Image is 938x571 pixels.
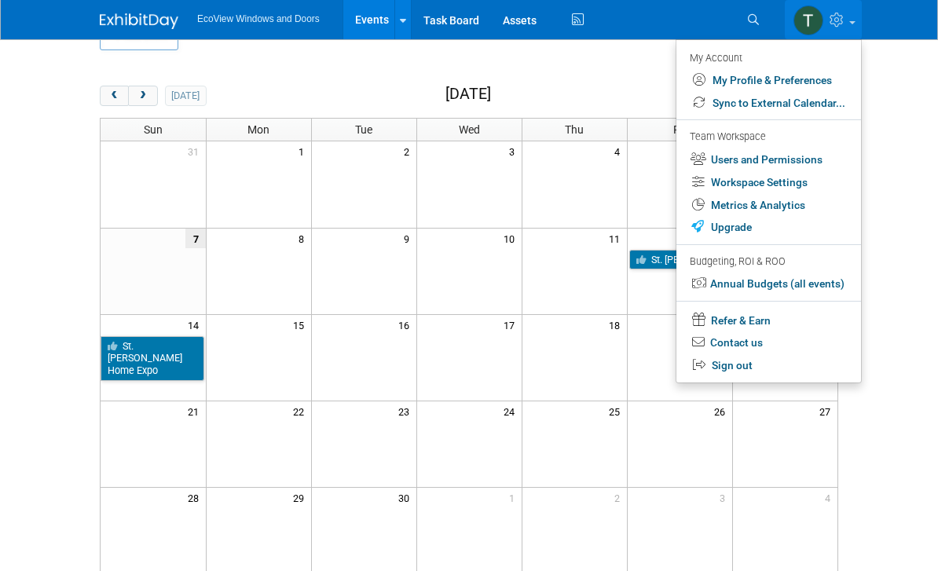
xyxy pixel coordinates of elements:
span: 8 [297,229,311,248]
span: 16 [397,315,416,335]
div: Budgeting, ROI & ROO [690,254,845,270]
a: Workspace Settings [676,171,861,194]
button: prev [100,86,129,106]
span: 3 [718,488,732,507]
span: 2 [402,141,416,161]
img: Taylor Sharp [793,5,823,35]
a: Refer & Earn [676,308,861,332]
span: 2 [613,488,627,507]
span: 31 [186,141,206,161]
span: 4 [613,141,627,161]
span: 30 [397,488,416,507]
span: Thu [565,123,584,136]
a: Contact us [676,331,861,354]
a: St. [PERSON_NAME] Home Expo [101,336,204,381]
span: 1 [297,141,311,161]
span: 1 [507,488,522,507]
span: Mon [247,123,269,136]
span: 26 [713,401,732,421]
span: 27 [818,401,837,421]
span: EcoView Windows and Doors [197,13,320,24]
span: 7 [185,229,206,248]
span: 22 [291,401,311,421]
span: 18 [607,315,627,335]
h2: [DATE] [445,86,491,103]
button: next [128,86,157,106]
div: Team Workspace [690,129,845,146]
span: 10 [502,229,522,248]
span: 14 [186,315,206,335]
a: St. [PERSON_NAME] Home Expo [629,250,838,270]
span: Sun [144,123,163,136]
a: Users and Permissions [676,148,861,171]
button: [DATE] [165,86,207,106]
a: My Profile & Preferences [676,69,861,92]
div: My Account [690,48,845,67]
a: Metrics & Analytics [676,194,861,217]
span: 25 [607,401,627,421]
span: 23 [397,401,416,421]
span: 21 [186,401,206,421]
span: 29 [291,488,311,507]
span: 15 [291,315,311,335]
img: ExhibitDay [100,13,178,29]
span: 9 [402,229,416,248]
span: 11 [607,229,627,248]
span: 4 [823,488,837,507]
span: 3 [507,141,522,161]
a: Sync to External Calendar... [676,92,861,115]
a: Upgrade [676,216,861,239]
span: Fri [673,123,686,136]
span: Wed [459,123,480,136]
span: 28 [186,488,206,507]
a: Annual Budgets (all events) [676,273,861,295]
span: 24 [502,401,522,421]
a: Sign out [676,354,861,377]
span: Tue [355,123,372,136]
span: 17 [502,315,522,335]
